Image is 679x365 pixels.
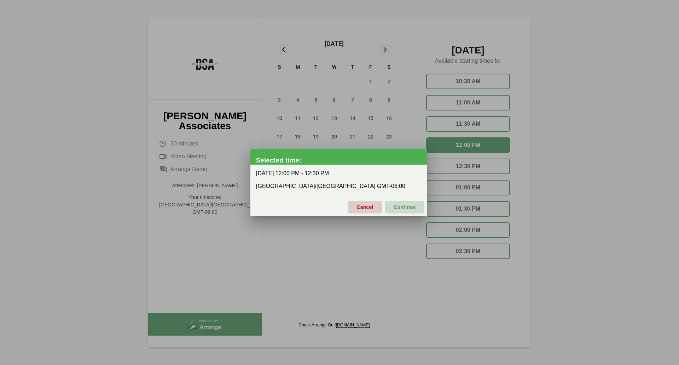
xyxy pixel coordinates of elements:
[385,201,424,213] button: Continue
[393,200,416,215] span: Continue
[256,157,427,164] div: Selected time:
[348,201,382,213] button: Cancel
[250,165,427,195] div: [DATE] 12:00 PM - 12:30 PM [GEOGRAPHIC_DATA]/[GEOGRAPHIC_DATA] GMT-06:00
[356,200,373,215] span: Cancel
